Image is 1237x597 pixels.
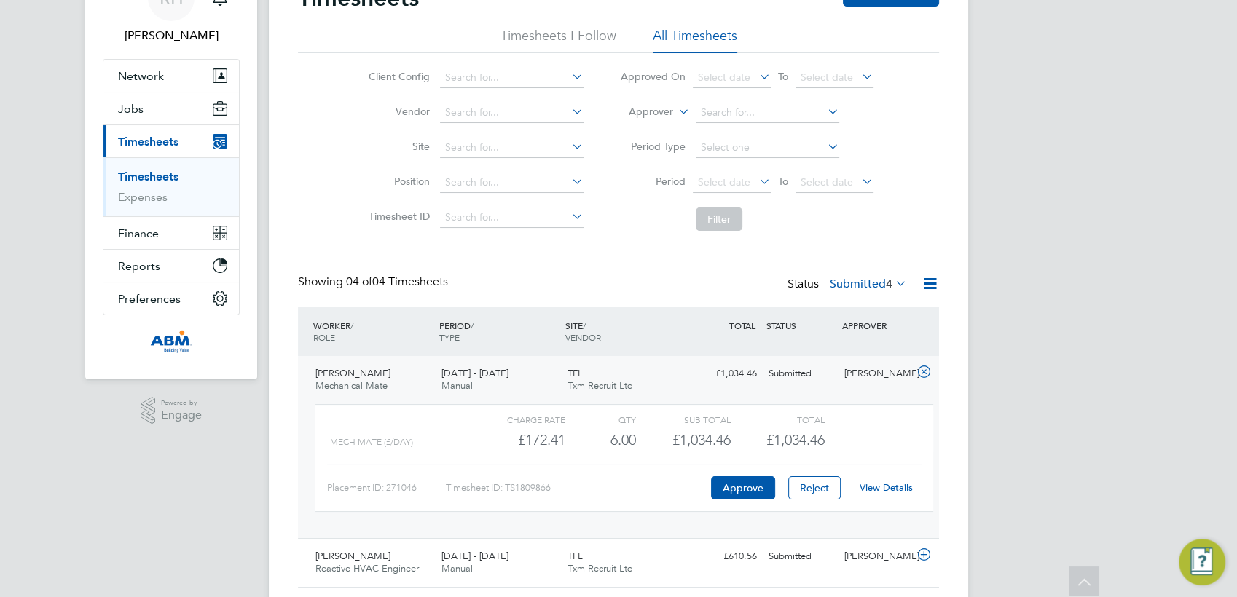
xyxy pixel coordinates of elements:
label: Approver [608,105,673,119]
button: Jobs [103,92,239,124]
span: / [350,320,353,331]
span: [DATE] - [DATE] [441,367,508,379]
label: Position [364,175,430,188]
label: Approved On [620,70,686,83]
input: Search for... [440,207,584,228]
label: Timesheet ID [364,210,430,223]
span: Powered by [161,397,202,409]
span: To [774,172,793,191]
li: Timesheets I Follow [500,27,616,53]
button: Reports [103,250,239,282]
span: TFL [568,550,583,562]
div: Placement ID: 271046 [327,476,446,499]
span: 4 [886,277,892,291]
a: Timesheets [118,170,178,183]
div: Sub Total [636,411,730,428]
input: Search for... [696,103,839,123]
span: TFL [568,367,583,379]
span: Reactive HVAC Engineer [315,562,419,574]
span: 04 Timesheets [346,274,448,289]
span: Manual [441,562,473,574]
span: £1,034.46 [766,431,825,448]
div: [PERSON_NAME] [839,545,914,569]
div: Submitted [763,545,839,569]
span: Preferences [118,292,181,306]
label: Submitted [830,277,907,291]
span: Txm Recruit Ltd [568,562,633,574]
button: Timesheets [103,125,239,157]
span: Reports [118,259,160,273]
input: Search for... [440,173,584,193]
span: TYPE [439,331,460,343]
div: WORKER [310,312,436,350]
span: Select date [698,175,750,189]
label: Period Type [620,140,686,153]
a: View Details [860,481,913,494]
span: / [471,320,474,331]
span: Timesheets [118,135,178,149]
button: Preferences [103,282,239,315]
input: Search for... [440,138,584,158]
span: [PERSON_NAME] [315,367,390,379]
div: STATUS [763,312,839,339]
div: £1,034.46 [636,428,730,452]
input: Select one [696,138,839,158]
img: abm-technical-logo-retina.png [150,330,192,353]
span: Select date [698,71,750,84]
label: Period [620,175,686,188]
div: SITE [562,312,688,350]
span: TOTAL [729,320,755,331]
span: Engage [161,409,202,422]
span: Finance [118,226,159,240]
span: Network [118,69,164,83]
span: Jobs [118,102,144,116]
span: To [774,67,793,86]
div: £172.41 [471,428,565,452]
button: Engage Resource Center [1179,539,1225,585]
span: Manual [441,379,473,392]
span: / [583,320,586,331]
span: Mechanical Mate [315,379,388,392]
div: PERIOD [436,312,562,350]
div: APPROVER [839,312,914,339]
div: £1,034.46 [687,362,763,386]
button: Reject [788,476,841,499]
span: ROLE [313,331,335,343]
a: Powered byEngage [141,397,203,424]
span: Rea Hill [103,27,240,44]
span: Select date [801,175,853,189]
div: Status [788,274,910,295]
div: Timesheet ID: TS1809866 [446,476,707,499]
button: Approve [711,476,775,499]
a: Expenses [118,190,168,204]
div: Showing [298,274,451,290]
div: QTY [565,411,636,428]
button: Network [103,60,239,92]
div: 6.00 [565,428,636,452]
span: [PERSON_NAME] [315,550,390,562]
div: Charge rate [471,411,565,428]
li: All Timesheets [653,27,737,53]
div: [PERSON_NAME] [839,362,914,386]
button: Finance [103,217,239,249]
label: Client Config [364,70,430,83]
button: Filter [696,207,742,231]
a: Go to home page [103,330,240,353]
span: [DATE] - [DATE] [441,550,508,562]
span: Select date [801,71,853,84]
span: VENDOR [565,331,601,343]
label: Site [364,140,430,153]
div: £610.56 [687,545,763,569]
span: Mech Mate (£/day) [330,437,413,447]
div: Total [730,411,824,428]
div: Submitted [763,362,839,386]
span: Txm Recruit Ltd [568,379,633,392]
input: Search for... [440,68,584,88]
label: Vendor [364,105,430,118]
div: Timesheets [103,157,239,216]
input: Search for... [440,103,584,123]
span: 04 of [346,274,372,289]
